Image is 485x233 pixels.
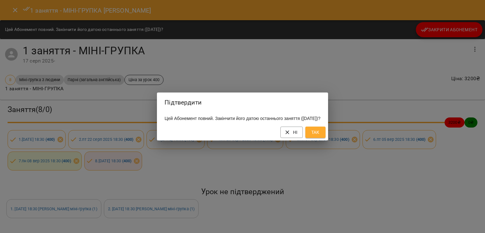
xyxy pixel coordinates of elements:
[280,127,303,138] button: Ні
[157,113,328,124] div: Цей Абонемент повний. Закінчити його датою останнього заняття ([DATE])?
[285,128,298,136] span: Ні
[310,128,320,136] span: Так
[165,98,320,107] h2: Підтвердити
[305,127,326,138] button: Так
